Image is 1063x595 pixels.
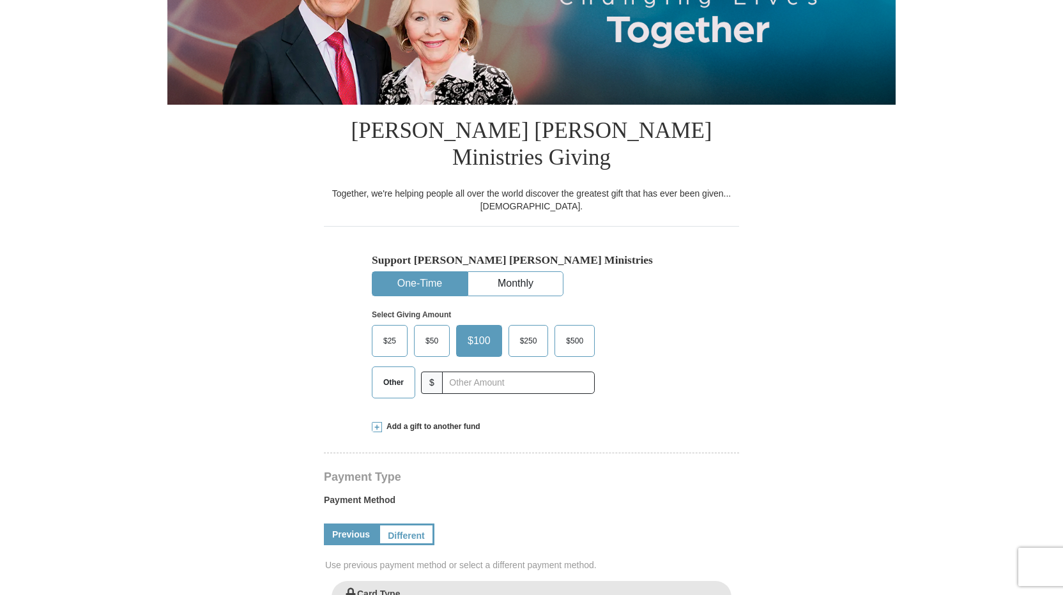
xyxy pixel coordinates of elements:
[377,373,410,392] span: Other
[378,523,434,545] a: Different
[468,272,563,296] button: Monthly
[324,493,739,513] label: Payment Method
[560,331,590,350] span: $500
[325,559,740,571] span: Use previous payment method or select a different payment method.
[324,523,378,545] a: Previous
[372,253,691,267] h5: Support [PERSON_NAME] [PERSON_NAME] Ministries
[324,105,739,187] h1: [PERSON_NAME] [PERSON_NAME] Ministries Giving
[372,310,451,319] strong: Select Giving Amount
[324,187,739,213] div: Together, we're helping people all over the world discover the greatest gift that has ever been g...
[514,331,544,350] span: $250
[372,272,467,296] button: One-Time
[442,372,595,394] input: Other Amount
[461,331,497,350] span: $100
[421,372,443,394] span: $
[377,331,402,350] span: $25
[382,421,480,432] span: Add a gift to another fund
[324,472,739,482] h4: Payment Type
[419,331,445,350] span: $50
